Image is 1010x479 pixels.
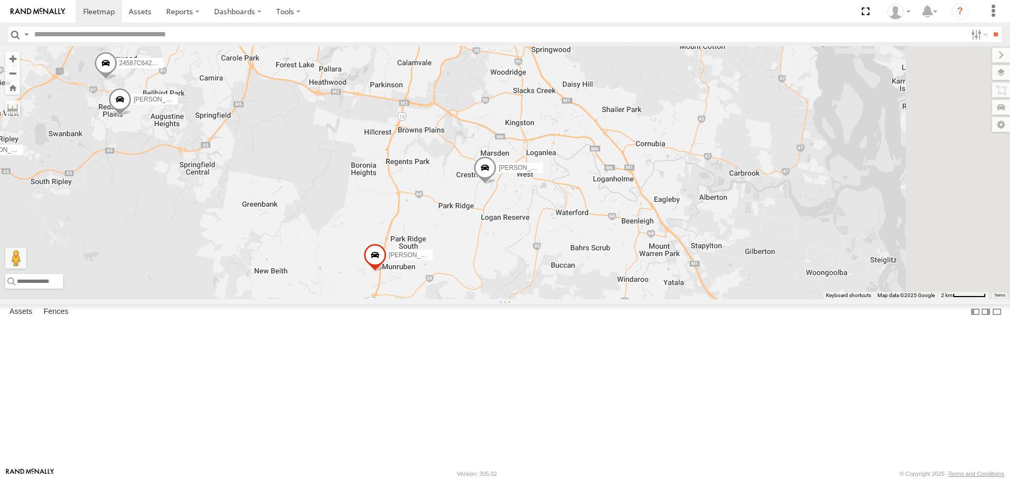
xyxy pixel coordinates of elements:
[4,305,37,320] label: Assets
[38,305,74,320] label: Fences
[826,292,871,299] button: Keyboard shortcuts
[948,471,1004,477] a: Terms and Conditions
[5,248,26,269] button: Drag Pegman onto the map to open Street View
[994,293,1005,297] a: Terms
[970,304,981,320] label: Dock Summary Table to the Left
[877,292,935,298] span: Map data ©2025 Google
[952,3,968,20] i: ?
[938,292,989,299] button: Map Scale: 2 km per 59 pixels
[992,304,1002,320] label: Hide Summary Table
[134,96,186,104] span: [PERSON_NAME]
[22,27,31,42] label: Search Query
[5,80,20,95] button: Zoom Home
[11,8,65,15] img: rand-logo.svg
[389,252,441,259] span: [PERSON_NAME]
[967,27,989,42] label: Search Filter Options
[457,471,497,477] div: Version: 305.02
[6,468,54,479] a: Visit our Website
[900,471,1004,477] div: © Copyright 2025 -
[981,304,991,320] label: Dock Summary Table to the Right
[5,66,20,80] button: Zoom out
[941,292,953,298] span: 2 km
[119,60,164,67] span: 24587C6428C4
[5,100,20,115] label: Measure
[499,164,551,171] span: [PERSON_NAME]
[992,117,1010,132] label: Map Settings
[5,52,20,66] button: Zoom in
[884,4,914,19] div: Alyssa Warner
